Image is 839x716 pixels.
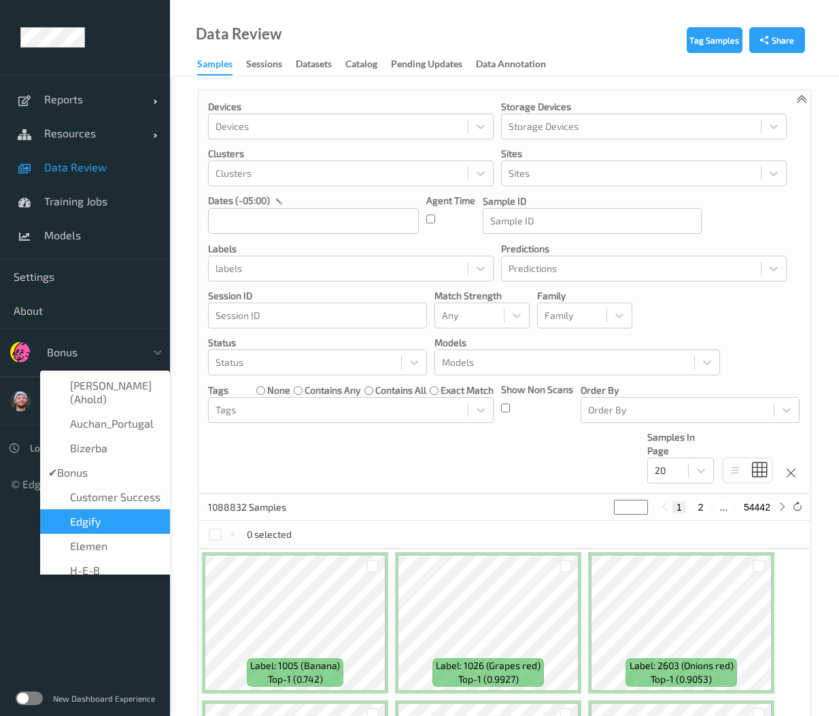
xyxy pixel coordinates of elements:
[208,194,270,207] p: dates (-05:00)
[476,55,560,74] a: Data Annotation
[391,55,476,74] a: Pending Updates
[740,501,774,513] button: 54442
[247,528,292,541] p: 0 selected
[501,147,787,160] p: Sites
[197,57,233,75] div: Samples
[426,194,475,207] p: Agent Time
[375,383,426,397] label: contains all
[208,500,310,514] p: 1088832 Samples
[268,672,323,686] span: top-1 (0.742)
[672,501,686,513] button: 1
[476,57,546,74] div: Data Annotation
[581,383,800,397] p: Order By
[250,659,340,672] span: Label: 1005 (Banana)
[483,194,702,208] p: Sample ID
[391,57,462,74] div: Pending Updates
[441,383,494,397] label: exact match
[537,289,632,303] p: Family
[501,100,787,114] p: Storage Devices
[196,27,281,41] div: Data Review
[436,659,541,672] span: Label: 1026 (Grapes red)
[458,672,519,686] span: top-1 (0.9927)
[208,336,427,350] p: Status
[246,57,282,74] div: Sessions
[305,383,360,397] label: contains any
[267,383,290,397] label: none
[647,430,714,458] p: Samples In Page
[715,501,732,513] button: ...
[296,55,345,74] a: Datasets
[501,242,787,256] p: Predictions
[208,289,427,303] p: Session ID
[694,501,708,513] button: 2
[345,55,391,74] a: Catalog
[501,383,573,396] p: Show Non Scans
[197,55,246,75] a: Samples
[208,242,494,256] p: labels
[208,383,228,397] p: Tags
[651,672,712,686] span: top-1 (0.9053)
[630,659,734,672] span: Label: 2603 (Onions red)
[687,27,742,53] button: Tag Samples
[434,336,720,350] p: Models
[345,57,377,74] div: Catalog
[208,147,494,160] p: Clusters
[434,289,530,303] p: Match Strength
[296,57,332,74] div: Datasets
[208,100,494,114] p: Devices
[246,55,296,74] a: Sessions
[749,27,805,53] button: Share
